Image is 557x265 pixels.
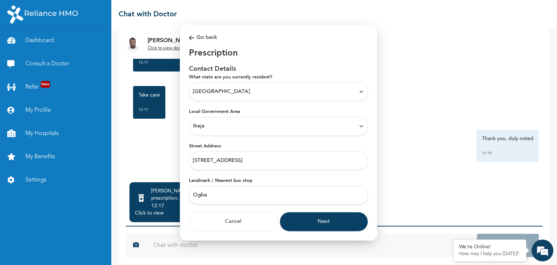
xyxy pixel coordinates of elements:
span: Conversation [4,238,71,244]
label: Local Government Area [189,108,368,115]
button: Cancel [189,212,278,231]
div: FAQs [71,226,139,248]
span: We're online! [42,93,100,166]
label: Landmark / Nearest bus stop [189,177,368,184]
input: Enter Street Address [189,151,368,170]
img: back [189,34,194,42]
div: Go back [189,34,368,42]
label: What state are you currently resident? [189,74,368,80]
button: Next [280,212,368,231]
textarea: Type your message and hit 'Enter' [4,200,138,226]
p: Contact Details [189,64,368,73]
input: Enter your closest landmark [189,185,368,204]
div: Chat with us now [38,41,122,50]
img: d_794563401_company_1708531726252_794563401 [13,36,29,54]
span: Ikeja [193,122,205,130]
span: [GEOGRAPHIC_DATA] [193,87,250,95]
h2: Prescription [189,47,368,59]
label: Street Address [189,143,368,149]
div: Minimize live chat window [119,4,136,21]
